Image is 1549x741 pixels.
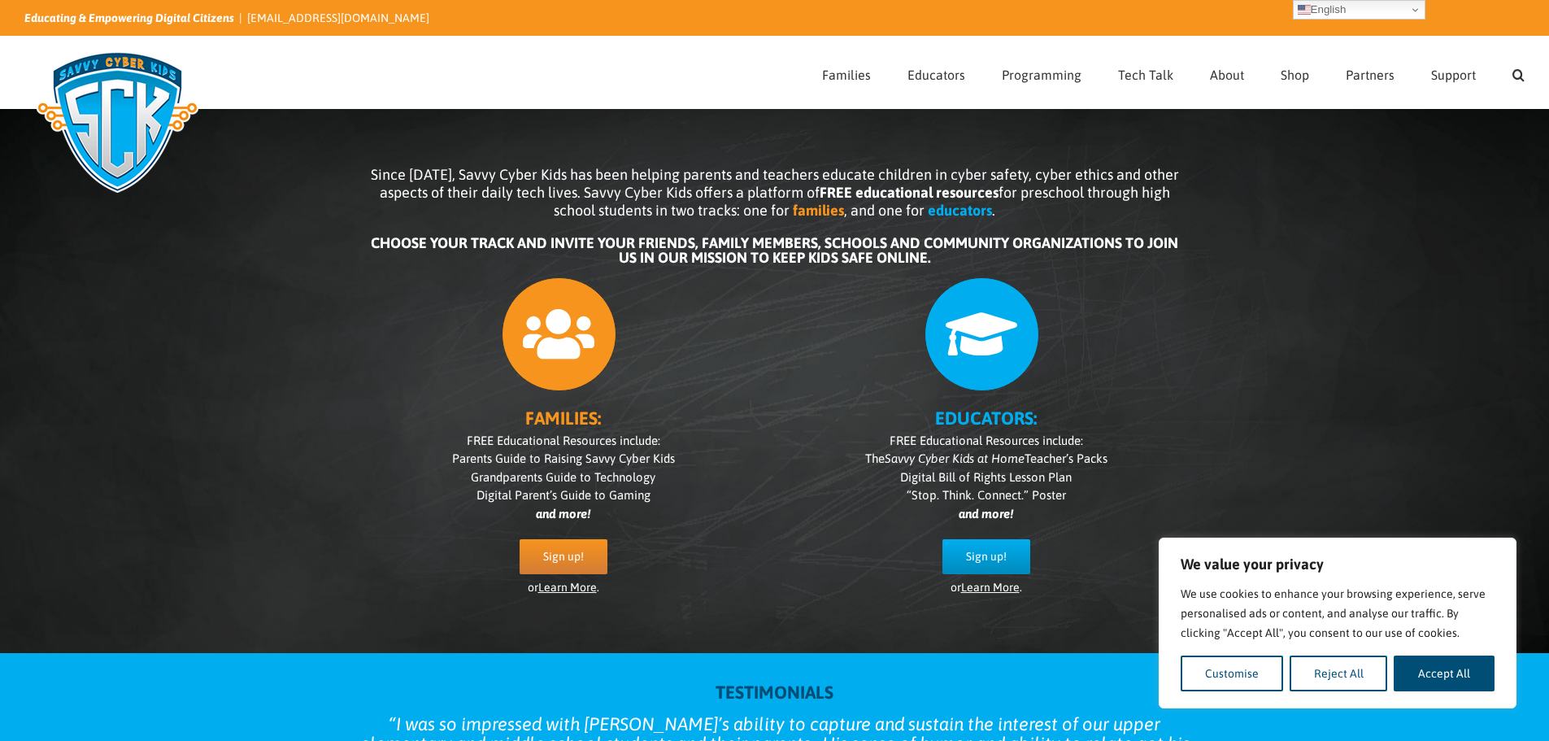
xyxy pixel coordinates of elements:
[1298,3,1311,16] img: en
[1002,37,1081,108] a: Programming
[543,550,584,564] span: Sign up!
[793,202,844,219] b: families
[1181,584,1495,643] p: We use cookies to enhance your browsing experience, serve personalised ads or content, and analys...
[935,408,1037,429] b: EDUCATORS:
[1512,37,1525,108] a: Search
[371,166,1179,219] span: Since [DATE], Savvy Cyber Kids has been helping parents and teachers educate children in cyber sa...
[1210,37,1244,108] a: About
[528,581,599,594] span: or .
[1181,656,1283,691] button: Customise
[371,234,1178,266] b: CHOOSE YOUR TRACK AND INVITE YOUR FRIENDS, FAMILY MEMBERS, SCHOOLS AND COMMUNITY ORGANIZATIONS TO...
[822,68,871,81] span: Families
[1431,68,1476,81] span: Support
[1118,68,1173,81] span: Tech Talk
[716,682,833,703] strong: TESTIMONIALS
[1431,37,1476,108] a: Support
[452,451,675,465] span: Parents Guide to Raising Savvy Cyber Kids
[1002,68,1081,81] span: Programming
[1394,656,1495,691] button: Accept All
[1118,37,1173,108] a: Tech Talk
[865,451,1107,465] span: The Teacher’s Packs
[1281,37,1309,108] a: Shop
[1346,37,1395,108] a: Partners
[822,37,1525,108] nav: Main Menu
[520,539,607,574] a: Sign up!
[942,539,1030,574] a: Sign up!
[1181,555,1495,574] p: We value your privacy
[907,37,965,108] a: Educators
[1281,68,1309,81] span: Shop
[525,408,601,429] b: FAMILIES:
[471,470,655,484] span: Grandparents Guide to Technology
[959,507,1013,521] i: and more!
[844,202,925,219] span: , and one for
[1210,68,1244,81] span: About
[1290,656,1388,691] button: Reject All
[907,488,1066,502] span: “Stop. Think. Connect.” Poster
[890,434,1083,447] span: FREE Educational Resources include:
[907,68,965,81] span: Educators
[992,202,995,219] span: .
[961,581,1020,594] a: Learn More
[822,37,871,108] a: Families
[966,550,1007,564] span: Sign up!
[1346,68,1395,81] span: Partners
[247,11,429,24] a: [EMAIL_ADDRESS][DOMAIN_NAME]
[951,581,1022,594] span: or .
[900,470,1072,484] span: Digital Bill of Rights Lesson Plan
[536,507,590,521] i: and more!
[24,11,234,24] i: Educating & Empowering Digital Citizens
[820,184,999,201] b: FREE educational resources
[24,41,211,203] img: Savvy Cyber Kids Logo
[467,434,660,447] span: FREE Educational Resources include:
[885,451,1025,465] i: Savvy Cyber Kids at Home
[928,202,992,219] b: educators
[538,581,597,594] a: Learn More
[476,488,650,502] span: Digital Parent’s Guide to Gaming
